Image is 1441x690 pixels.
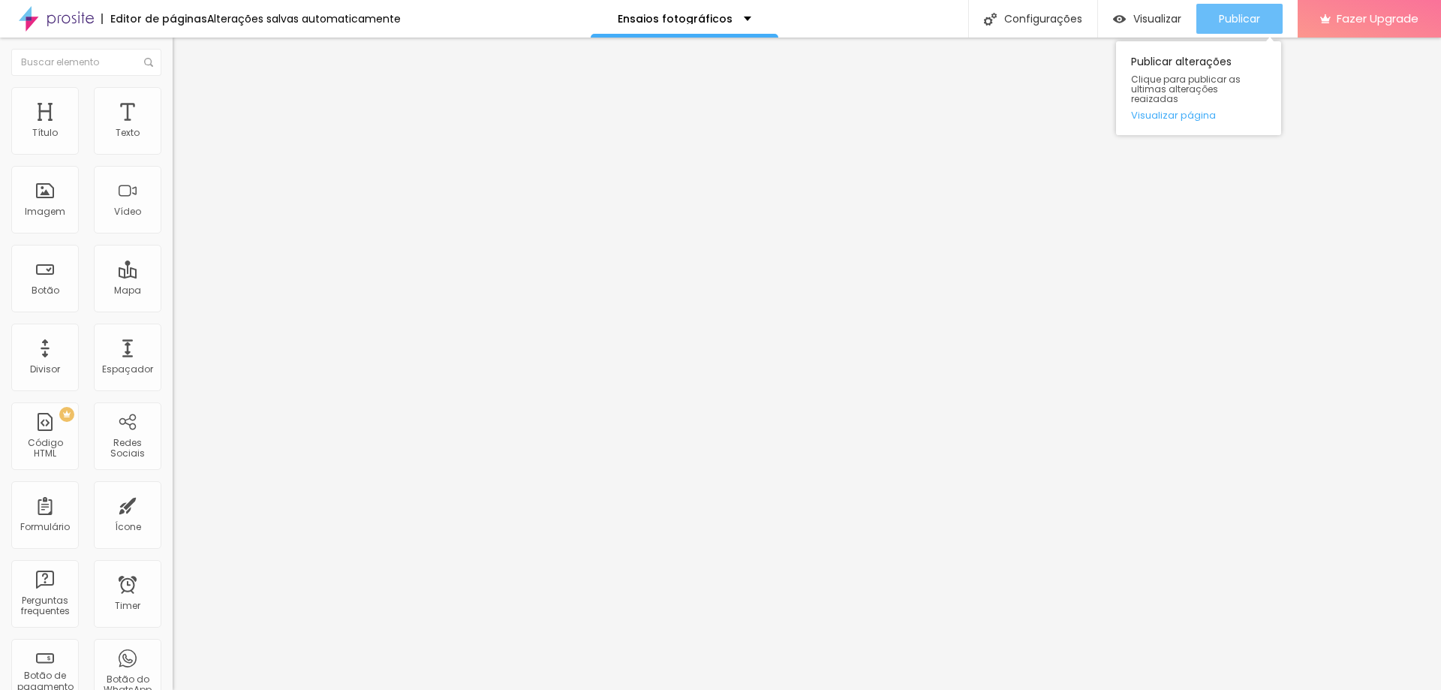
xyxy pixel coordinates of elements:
div: Formulário [20,522,70,532]
img: Icone [984,13,997,26]
iframe: Editor [173,38,1441,690]
span: Publicar [1219,13,1260,25]
div: Redes Sociais [98,438,157,459]
button: Visualizar [1098,4,1196,34]
div: Imagem [25,206,65,217]
span: Clique para publicar as ultimas alterações reaizadas [1131,74,1266,104]
div: Timer [115,601,140,611]
p: Ensaios fotográficos [618,14,733,24]
span: Fazer Upgrade [1337,12,1418,25]
div: Ícone [115,522,141,532]
button: Publicar [1196,4,1283,34]
span: Visualizar [1133,13,1181,25]
div: Espaçador [102,364,153,375]
a: Visualizar página [1131,110,1266,120]
div: Alterações salvas automaticamente [207,14,401,24]
div: Publicar alterações [1116,41,1281,135]
img: Icone [144,58,153,67]
div: Botão [32,285,59,296]
div: Divisor [30,364,60,375]
div: Texto [116,128,140,138]
input: Buscar elemento [11,49,161,76]
div: Código HTML [15,438,74,459]
div: Perguntas frequentes [15,595,74,617]
div: Mapa [114,285,141,296]
img: view-1.svg [1113,13,1126,26]
div: Vídeo [114,206,141,217]
div: Título [32,128,58,138]
div: Editor de páginas [101,14,207,24]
